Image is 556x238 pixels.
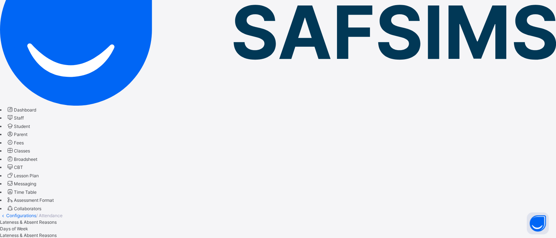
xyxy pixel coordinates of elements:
[14,132,27,137] span: Parent
[6,115,24,121] a: Staff
[527,212,549,234] button: Open asap
[14,124,30,129] span: Student
[6,124,30,129] a: Student
[6,107,36,113] a: Dashboard
[14,115,24,121] span: Staff
[14,173,39,178] span: Lesson Plan
[6,189,37,195] a: Time Table
[14,165,23,170] span: CBT
[6,140,24,146] a: Fees
[14,189,37,195] span: Time Table
[6,148,30,154] a: Classes
[6,181,36,186] a: Messaging
[14,140,24,146] span: Fees
[14,148,30,154] span: Classes
[14,156,37,162] span: Broadsheet
[6,197,54,203] a: Assessment Format
[14,181,36,186] span: Messaging
[6,206,41,211] a: Collaborators
[6,132,27,137] a: Parent
[6,173,39,178] a: Lesson Plan
[6,156,37,162] a: Broadsheet
[6,165,23,170] a: CBT
[14,197,54,203] span: Assessment Format
[6,213,36,218] a: Configurations
[14,107,36,113] span: Dashboard
[14,206,41,211] span: Collaborators
[36,213,63,218] span: / Attendance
